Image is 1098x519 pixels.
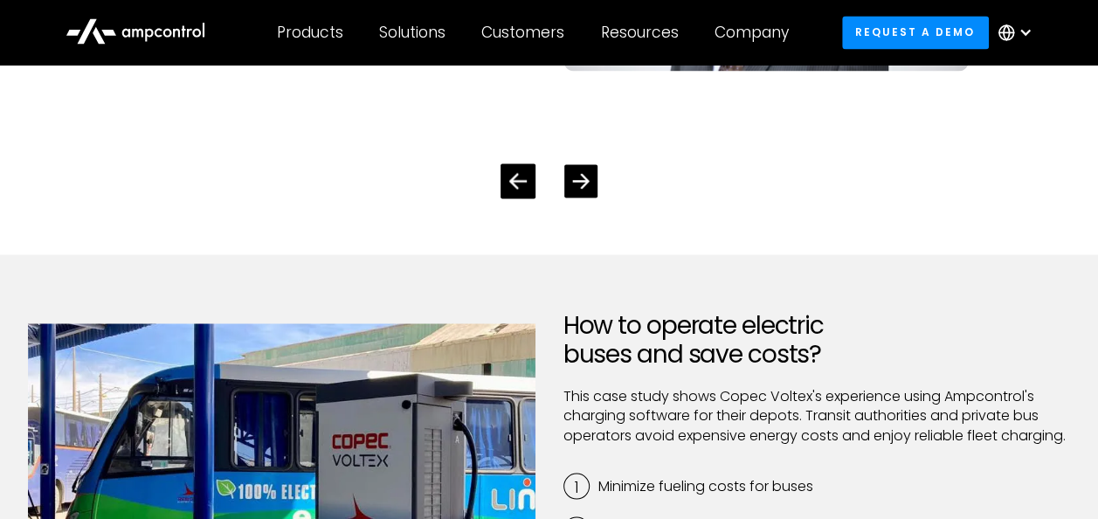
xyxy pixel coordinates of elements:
[481,23,564,42] div: Customers
[277,23,343,42] div: Products
[842,16,989,48] a: Request a demo
[563,386,1071,445] p: This case study shows Copec Voltex's experience using Ampcontrol's charging software for their de...
[600,23,678,42] div: Resources
[564,474,590,500] div: 1
[501,163,535,198] div: Previous slide
[715,23,789,42] div: Company
[564,164,597,197] div: Next slide
[379,23,445,42] div: Solutions
[598,476,813,495] div: Minimize fueling costs for buses
[563,310,1071,369] h2: How to operate electric buses and save costs?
